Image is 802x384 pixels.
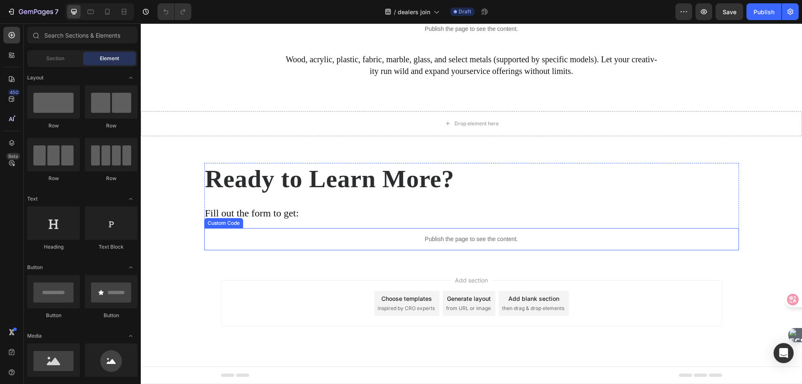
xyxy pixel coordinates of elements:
[46,55,64,62] span: Section
[55,7,58,17] p: 7
[124,261,137,274] span: Toggle open
[754,8,774,16] div: Publish
[85,175,137,182] div: Row
[27,27,137,43] input: Search Sections & Elements
[3,3,62,20] button: 7
[398,8,430,16] span: dealers join
[27,122,80,130] div: Row
[241,271,291,280] div: Choose templates
[459,8,471,15] span: Draft
[27,243,80,251] div: Heading
[64,183,597,197] p: Fill out the form to get:
[124,71,137,84] span: Toggle open
[85,122,137,130] div: Row
[746,3,782,20] button: Publish
[27,264,43,271] span: Button
[100,55,119,62] span: Element
[27,332,42,340] span: Media
[124,329,137,343] span: Toggle open
[394,8,396,16] span: /
[716,3,743,20] button: Save
[311,252,350,261] span: Add section
[6,153,20,160] div: Beta
[27,74,43,81] span: Layout
[141,23,802,384] iframe: Design area
[361,281,424,289] span: then drag & drop elements
[27,175,80,182] div: Row
[124,192,137,206] span: Toggle open
[63,140,598,171] h2: Ready to Learn More?
[237,281,294,289] span: inspired by CRO experts
[85,243,137,251] div: Text Block
[774,343,794,363] div: Open Intercom Messenger
[27,312,80,319] div: Button
[8,89,20,96] div: 450
[65,196,101,203] div: Custom Code
[306,271,350,280] div: Generate layout
[314,97,358,104] div: Drop element here
[63,211,598,220] p: Publish the page to see the content.
[368,271,419,280] div: Add blank section
[723,8,736,15] span: Save
[305,281,350,289] span: from URL or image
[157,3,191,20] div: Undo/Redo
[27,195,38,203] span: Text
[85,312,137,319] div: Button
